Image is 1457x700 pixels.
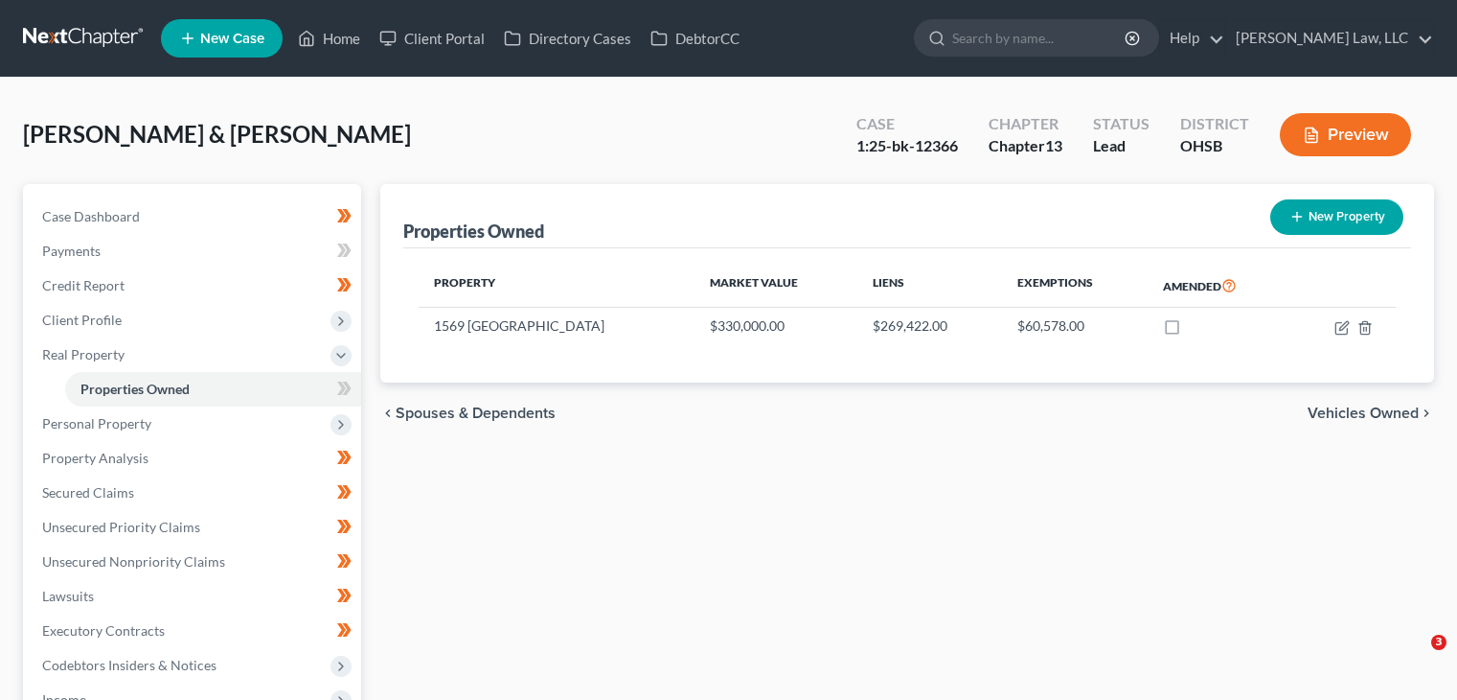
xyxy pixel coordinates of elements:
a: Help [1160,21,1224,56]
th: Amended [1148,264,1290,308]
a: Client Portal [370,21,494,56]
span: 3 [1431,635,1446,650]
a: Properties Owned [65,372,361,407]
span: Property Analysis [42,450,148,466]
td: $60,578.00 [1002,308,1148,344]
span: Codebtors Insiders & Notices [42,657,216,673]
td: $269,422.00 [857,308,1002,344]
button: Preview [1280,113,1411,156]
span: New Case [200,32,264,46]
button: New Property [1270,199,1403,235]
a: Home [288,21,370,56]
button: Vehicles Owned chevron_right [1308,406,1434,421]
a: Case Dashboard [27,199,361,234]
span: Properties Owned [80,381,190,397]
span: Vehicles Owned [1308,406,1419,421]
div: Case [856,113,958,135]
span: Real Property [42,346,125,362]
span: Credit Report [42,277,125,293]
a: [PERSON_NAME] Law, LLC [1226,21,1433,56]
td: $330,000.00 [694,308,857,344]
a: Executory Contracts [27,614,361,648]
a: DebtorCC [641,21,749,56]
div: Properties Owned [403,220,544,243]
span: Payments [42,243,101,259]
div: 1:25-bk-12366 [856,135,958,157]
input: Search by name... [952,20,1127,56]
th: Market Value [694,264,857,308]
span: Client Profile [42,312,122,328]
span: Secured Claims [42,484,134,501]
a: Lawsuits [27,579,361,614]
td: 1569 [GEOGRAPHIC_DATA] [419,308,694,344]
span: Spouses & Dependents [396,406,556,421]
span: Case Dashboard [42,208,140,224]
a: Property Analysis [27,441,361,476]
span: [PERSON_NAME] & [PERSON_NAME] [23,120,411,148]
a: Unsecured Nonpriority Claims [27,545,361,579]
span: Unsecured Nonpriority Claims [42,553,225,570]
div: Chapter [989,113,1062,135]
div: Status [1093,113,1150,135]
span: Unsecured Priority Claims [42,519,200,535]
div: OHSB [1180,135,1249,157]
span: Executory Contracts [42,622,165,639]
th: Exemptions [1002,264,1148,308]
div: District [1180,113,1249,135]
button: chevron_left Spouses & Dependents [380,406,556,421]
a: Secured Claims [27,476,361,510]
i: chevron_left [380,406,396,421]
th: Liens [857,264,1002,308]
span: Personal Property [42,415,151,432]
a: Credit Report [27,268,361,303]
div: Lead [1093,135,1150,157]
a: Directory Cases [494,21,641,56]
iframe: Intercom live chat [1392,635,1438,681]
a: Unsecured Priority Claims [27,510,361,545]
span: 13 [1045,136,1062,154]
i: chevron_right [1419,406,1434,421]
th: Property [419,264,694,308]
div: Chapter [989,135,1062,157]
span: Lawsuits [42,588,94,604]
a: Payments [27,234,361,268]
